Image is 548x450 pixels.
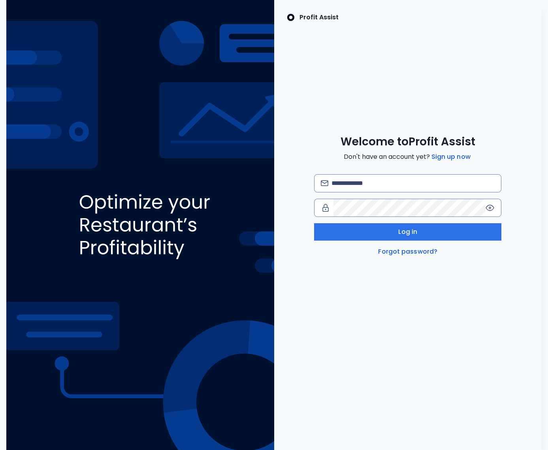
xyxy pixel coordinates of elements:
span: Log in [398,227,417,237]
p: Profit Assist [299,13,339,22]
span: Don't have an account yet? [344,152,472,162]
button: Log in [314,223,501,241]
a: Forgot password? [377,247,439,256]
a: Sign up now [430,152,472,162]
img: email [321,180,328,186]
img: SpotOn Logo [287,13,295,22]
span: Welcome to Profit Assist [341,135,475,149]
